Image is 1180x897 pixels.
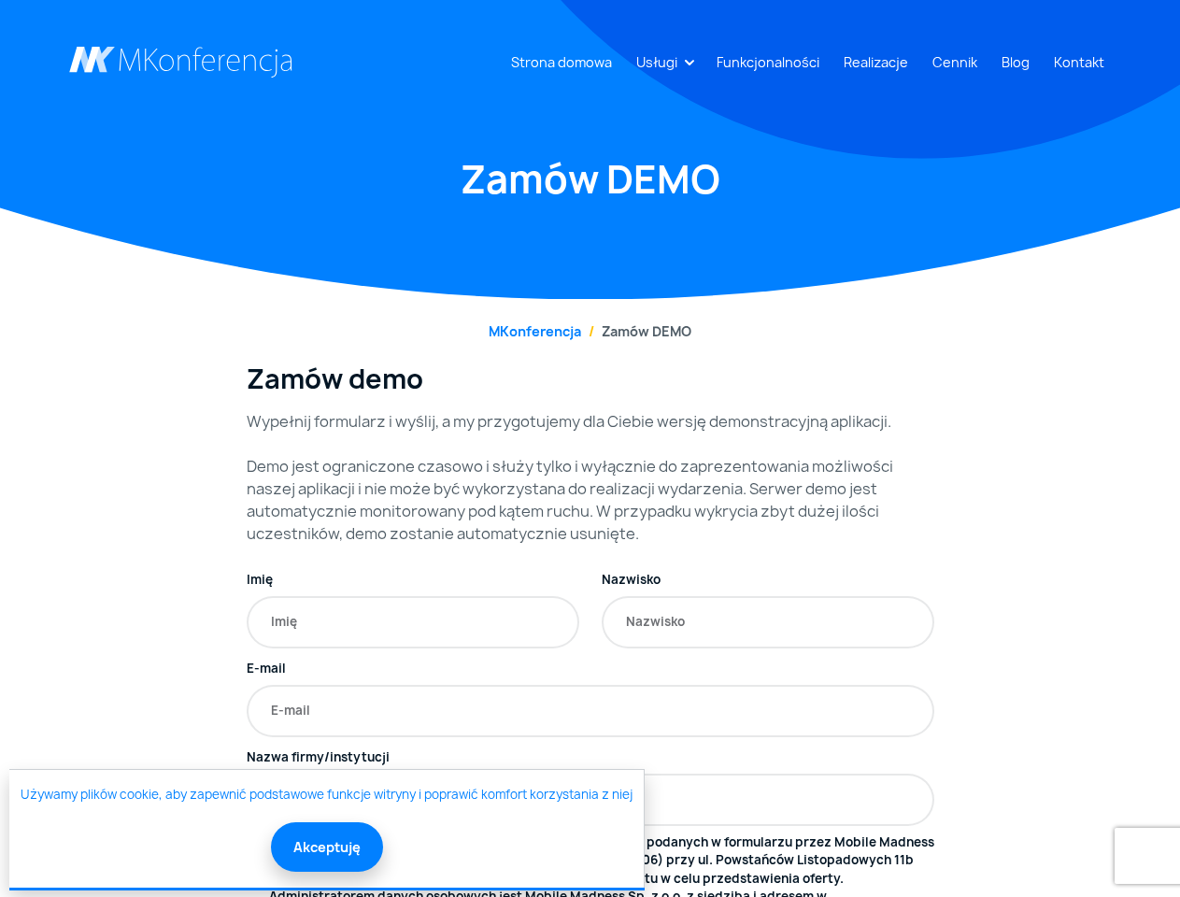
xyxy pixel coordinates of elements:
[489,322,581,340] a: MKonferencja
[247,455,934,545] p: Demo jest ograniczone czasowo i służy tylko i wyłącznie do zaprezentowania możliwości naszej apli...
[247,571,273,590] label: Imię
[836,45,916,79] a: Realizacje
[1046,45,1112,79] a: Kontakt
[271,822,383,872] button: Akceptuję
[247,685,934,737] input: E-mail
[21,786,633,804] a: Używamy plików cookie, aby zapewnić podstawowe funkcje witryny i poprawić komfort korzystania z niej
[925,45,985,79] a: Cennik
[629,45,685,79] a: Usługi
[247,748,390,767] label: Nazwa firmy/instytucji
[581,321,691,341] li: Zamów DEMO
[602,571,661,590] label: Nazwisko
[69,321,1112,341] nav: breadcrumb
[247,660,286,678] label: E-mail
[994,45,1037,79] a: Blog
[709,45,827,79] a: Funkcjonalności
[602,596,934,648] input: Nazwisko
[504,45,619,79] a: Strona domowa
[69,154,1112,205] h1: Zamów DEMO
[247,410,934,433] p: Wypełnij formularz i wyślij, a my przygotujemy dla Ciebie wersję demonstracyjną aplikacji.
[247,596,579,648] input: Imię
[247,363,934,395] h3: Zamów demo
